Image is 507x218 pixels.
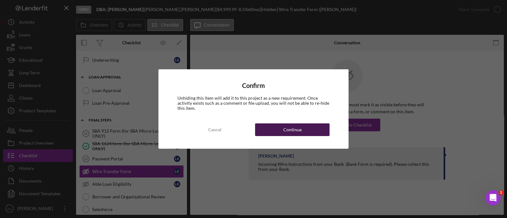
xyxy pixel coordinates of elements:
div: Continue [283,123,302,136]
span: 1 [498,190,504,195]
button: Cancel [177,123,252,136]
h4: Confirm [177,82,330,89]
div: Unhiding this item will add it to this project as a new requirement. Once activity exists such as... [177,96,330,111]
button: Continue [255,123,330,136]
iframe: Intercom live chat [485,190,501,205]
div: Cancel [208,123,221,136]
